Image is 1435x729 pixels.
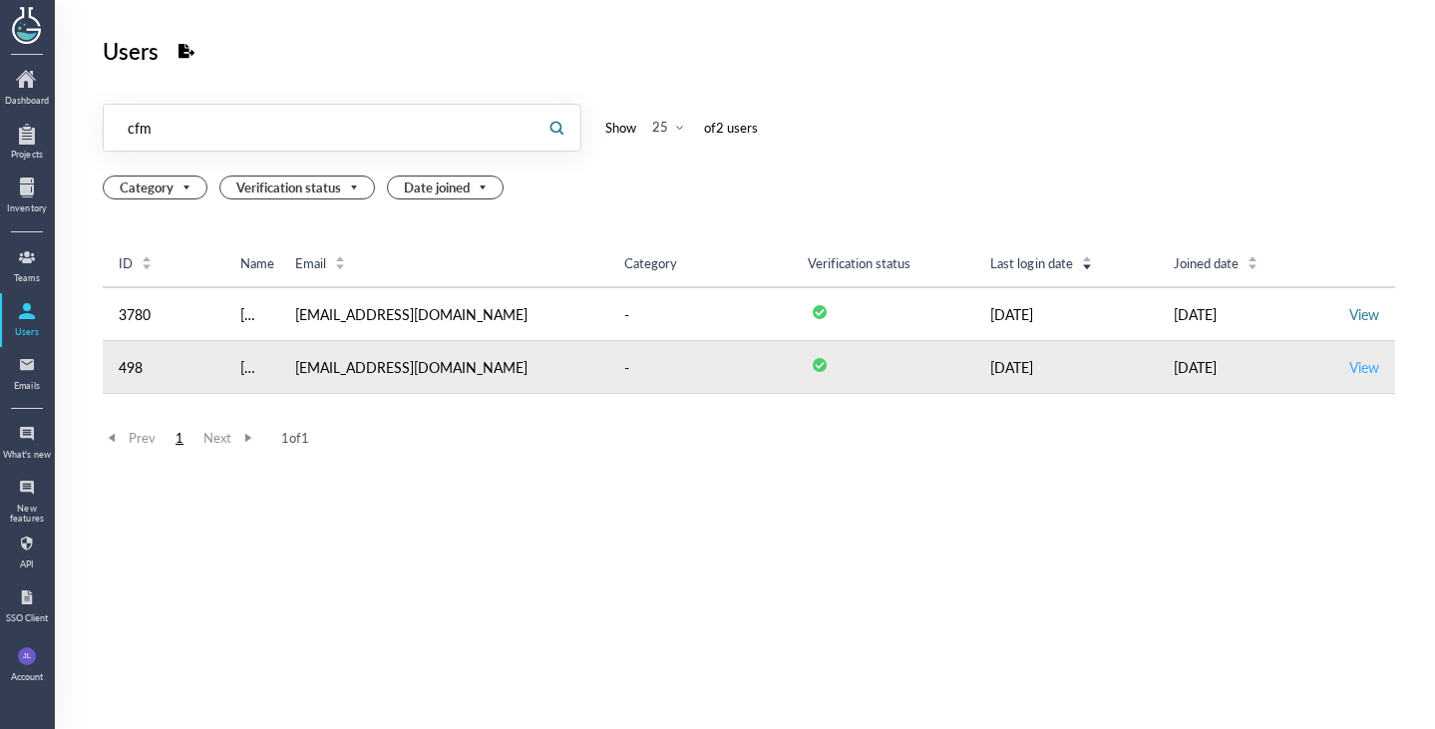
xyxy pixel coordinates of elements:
[1349,304,1379,324] a: View
[624,253,677,272] span: Category
[2,203,52,213] div: Inventory
[2,472,52,524] a: New features
[2,327,52,337] div: Users
[103,429,156,447] span: Prev
[1081,253,1092,259] i: icon: caret-up
[279,287,608,341] td: [EMAIL_ADDRESS][DOMAIN_NAME]
[624,355,629,379] div: -
[281,429,309,447] span: 1 of 1
[2,418,52,468] a: What's new
[990,355,1142,379] div: [DATE]
[2,96,52,106] div: Dashboard
[990,254,1072,272] span: Last login date
[2,504,52,525] div: New features
[224,341,278,394] td: Charlotte McCleery
[404,177,491,198] span: Date joined
[990,302,1142,326] div: [DATE]
[23,647,31,665] span: JL
[808,253,910,272] span: Verification status
[2,118,52,168] a: Projects
[334,261,345,267] i: icon: caret-down
[2,528,52,577] a: API
[1174,254,1239,272] span: Joined date
[1248,253,1258,259] i: icon: caret-up
[334,253,346,271] div: Sort
[103,287,224,341] td: 3780
[142,253,153,259] i: icon: caret-up
[2,559,52,569] div: API
[2,241,52,291] a: Teams
[1248,261,1258,267] i: icon: caret-down
[2,273,52,283] div: Teams
[103,32,159,70] div: Users
[2,450,52,460] div: What's new
[605,116,758,140] div: Show of 2 user s
[103,341,224,394] td: 498
[2,172,52,221] a: Inventory
[2,64,52,114] a: Dashboard
[2,150,52,160] div: Projects
[1247,253,1258,271] div: Sort
[2,581,52,631] a: SSO Client
[279,341,608,394] td: [EMAIL_ADDRESS][DOMAIN_NAME]
[203,429,257,447] span: Next
[652,118,668,136] div: 25
[2,613,52,623] div: SSO Client
[624,302,629,326] div: -
[11,672,43,682] div: Account
[120,177,194,198] span: Category
[1081,261,1092,267] i: icon: caret-down
[224,287,278,341] td: Chrystal Mavros
[2,349,52,399] a: Emails
[2,381,52,391] div: Emails
[1174,302,1325,326] div: [DATE]
[1174,355,1325,379] div: [DATE]
[142,261,153,267] i: icon: caret-down
[1349,357,1379,377] a: View
[334,253,345,259] i: icon: caret-up
[1081,253,1093,271] div: Sort
[168,429,191,447] span: 1
[141,253,153,271] div: Sort
[295,254,326,272] span: Email
[240,254,274,272] span: Name
[236,177,362,198] span: Verification status
[119,254,133,272] span: ID
[2,295,52,345] a: Users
